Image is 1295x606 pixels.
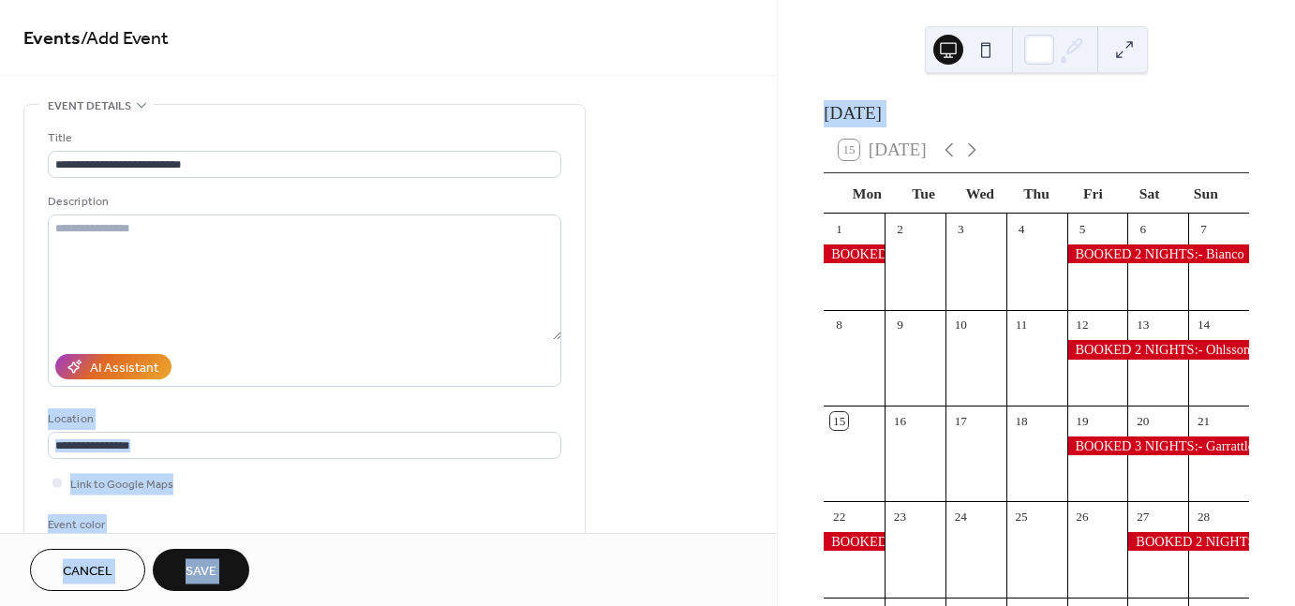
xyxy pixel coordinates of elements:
div: 12 [1074,317,1091,333]
div: 15 [830,412,847,429]
div: 16 [891,412,908,429]
div: Wed [952,173,1008,214]
div: 17 [952,412,969,429]
span: Save [186,562,216,582]
div: 22 [830,509,847,525]
div: BOOKED 3 NIGHTS:- Garrattley (Early in / late out) [824,532,885,551]
div: 23 [891,509,908,525]
div: Sat [1121,173,1177,214]
div: 27 [1135,509,1152,525]
div: 5 [1074,220,1091,237]
div: Location [48,409,558,429]
div: 13 [1135,317,1152,333]
div: 9 [891,317,908,333]
div: Description [48,192,558,212]
div: 24 [952,509,969,525]
div: 14 [1195,317,1212,333]
div: 3 [952,220,969,237]
div: 11 [1013,317,1030,333]
div: 7 [1195,220,1212,237]
div: 4 [1013,220,1030,237]
div: BOOKED 3 NIGHTS:- Garrattley (Early in / late out) [824,244,885,263]
span: / Add Event [81,21,169,57]
div: 18 [1013,412,1030,429]
button: Save [153,549,249,591]
button: AI Assistant [55,354,171,379]
button: Cancel [30,549,145,591]
a: Events [23,21,81,57]
span: Cancel [63,562,112,582]
div: BOOKED 3 NIGHTS:- Garrattley (Early in / late out) [1067,436,1249,455]
div: 21 [1195,412,1212,429]
div: BOOKED 2 NIGHTS:- Ohlsson [1067,340,1249,359]
div: 10 [952,317,969,333]
div: Title [48,128,558,148]
span: Event details [48,96,131,116]
div: Event color [48,515,188,535]
div: BOOKED 2 NIGHTS:- Dellafortuna (Early in) [1127,532,1249,551]
div: 2 [891,220,908,237]
div: Mon [839,173,895,214]
div: 1 [830,220,847,237]
div: 20 [1135,412,1152,429]
div: 8 [830,317,847,333]
div: 26 [1074,509,1091,525]
div: Fri [1064,173,1121,214]
div: 6 [1135,220,1152,237]
div: 19 [1074,412,1091,429]
span: Link to Google Maps [70,475,173,495]
div: Sun [1178,173,1234,214]
div: BOOKED 2 NIGHTS:- Bianco [1067,244,1249,263]
div: Thu [1008,173,1064,214]
div: 25 [1013,509,1030,525]
div: Tue [895,173,951,214]
div: AI Assistant [90,359,158,378]
div: 28 [1195,509,1212,525]
div: [DATE] [824,100,1249,127]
